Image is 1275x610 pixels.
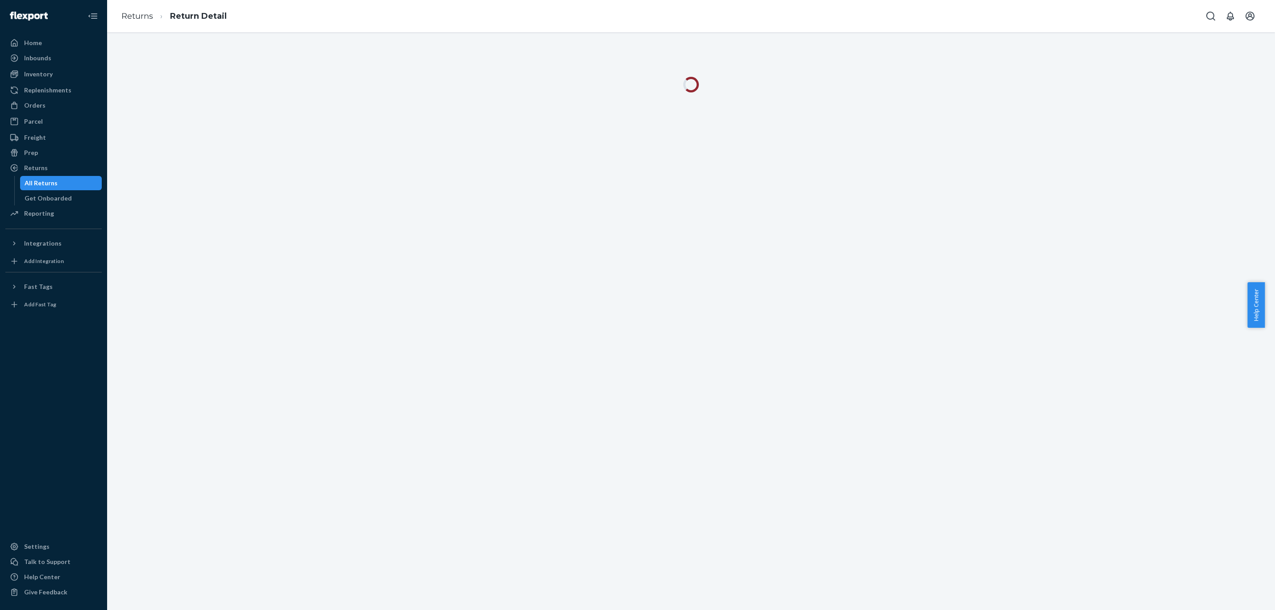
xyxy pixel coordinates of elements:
[5,98,102,113] a: Orders
[24,257,64,265] div: Add Integration
[10,12,48,21] img: Flexport logo
[5,161,102,175] a: Returns
[24,70,53,79] div: Inventory
[5,146,102,160] a: Prep
[5,297,102,312] a: Add Fast Tag
[1221,7,1239,25] button: Open notifications
[5,280,102,294] button: Fast Tags
[1241,7,1259,25] button: Open account menu
[24,86,71,95] div: Replenishments
[114,3,234,29] ol: breadcrumbs
[24,209,54,218] div: Reporting
[5,254,102,268] a: Add Integration
[5,236,102,251] button: Integrations
[24,572,60,581] div: Help Center
[24,542,50,551] div: Settings
[5,67,102,81] a: Inventory
[24,239,62,248] div: Integrations
[5,539,102,554] a: Settings
[5,83,102,97] a: Replenishments
[24,301,56,308] div: Add Fast Tag
[5,206,102,221] a: Reporting
[25,194,72,203] div: Get Onboarded
[5,130,102,145] a: Freight
[121,11,153,21] a: Returns
[24,588,67,597] div: Give Feedback
[24,133,46,142] div: Freight
[5,51,102,65] a: Inbounds
[25,179,58,188] div: All Returns
[20,176,102,190] a: All Returns
[5,555,102,569] button: Talk to Support
[84,7,102,25] button: Close Navigation
[5,114,102,129] a: Parcel
[24,557,71,566] div: Talk to Support
[24,117,43,126] div: Parcel
[5,36,102,50] a: Home
[24,38,42,47] div: Home
[1202,7,1220,25] button: Open Search Box
[170,11,227,21] a: Return Detail
[24,148,38,157] div: Prep
[24,101,46,110] div: Orders
[5,585,102,599] button: Give Feedback
[1247,282,1265,328] button: Help Center
[24,54,51,63] div: Inbounds
[20,191,102,205] a: Get Onboarded
[5,570,102,584] a: Help Center
[24,163,48,172] div: Returns
[24,282,53,291] div: Fast Tags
